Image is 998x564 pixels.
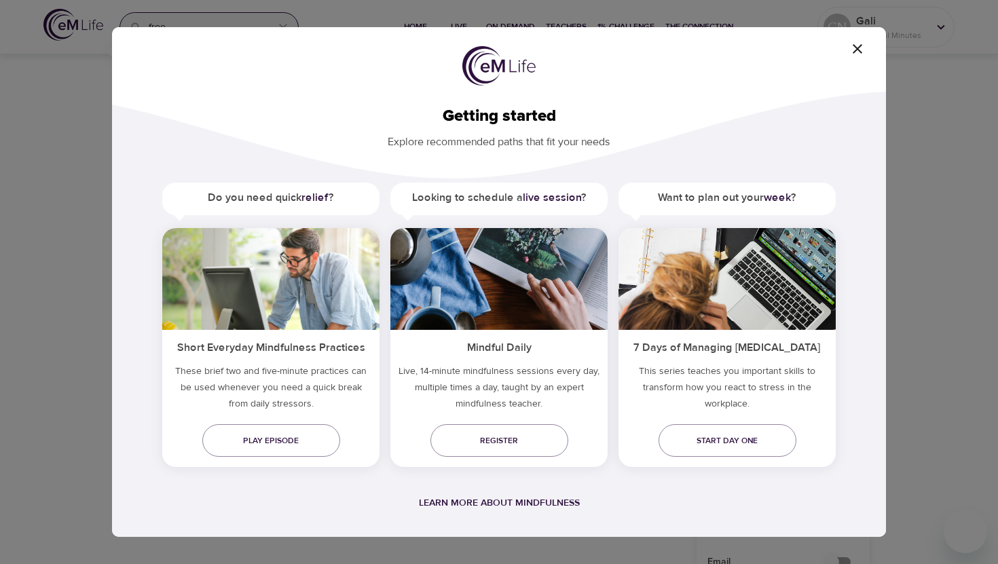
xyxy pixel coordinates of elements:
p: Live, 14-minute mindfulness sessions every day, multiple times a day, taught by an expert mindful... [390,363,608,417]
h5: Do you need quick ? [162,183,380,213]
a: Learn more about mindfulness [419,497,580,509]
a: Start day one [659,424,796,457]
h2: Getting started [134,107,864,126]
span: Register [441,434,557,448]
h5: These brief two and five-minute practices can be used whenever you need a quick break from daily ... [162,363,380,417]
img: ims [162,228,380,330]
span: Play episode [213,434,329,448]
a: Play episode [202,424,340,457]
img: ims [390,228,608,330]
img: ims [618,228,836,330]
a: Register [430,424,568,457]
h5: Looking to schedule a ? [390,183,608,213]
h5: Mindful Daily [390,330,608,363]
span: Start day one [669,434,786,448]
a: week [764,191,791,204]
h5: 7 Days of Managing [MEDICAL_DATA] [618,330,836,363]
h5: Want to plan out your ? [618,183,836,213]
img: logo [462,46,536,86]
p: Explore recommended paths that fit your needs [134,126,864,150]
a: live session [523,191,581,204]
h5: Short Everyday Mindfulness Practices [162,330,380,363]
a: relief [301,191,329,204]
p: This series teaches you important skills to transform how you react to stress in the workplace. [618,363,836,417]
